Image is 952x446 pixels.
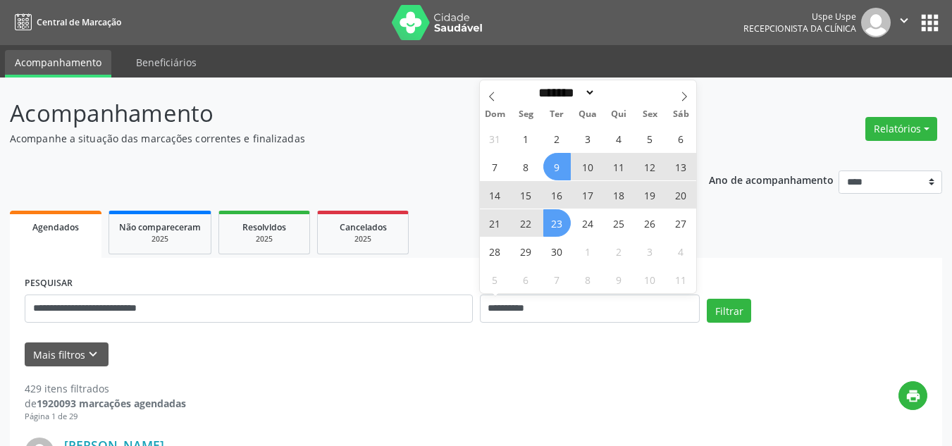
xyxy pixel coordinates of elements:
[534,85,596,100] select: Month
[574,125,602,152] span: Setembro 3, 2025
[667,266,695,293] span: Outubro 11, 2025
[10,11,121,34] a: Central de Marcação
[667,153,695,180] span: Setembro 13, 2025
[512,125,540,152] span: Setembro 1, 2025
[543,266,571,293] span: Outubro 7, 2025
[25,381,186,396] div: 429 itens filtrados
[636,266,664,293] span: Outubro 10, 2025
[665,110,696,119] span: Sáb
[512,266,540,293] span: Outubro 6, 2025
[605,209,633,237] span: Setembro 25, 2025
[667,181,695,209] span: Setembro 20, 2025
[636,209,664,237] span: Setembro 26, 2025
[5,50,111,78] a: Acompanhamento
[605,181,633,209] span: Setembro 18, 2025
[126,50,206,75] a: Beneficiários
[328,234,398,244] div: 2025
[512,237,540,265] span: Setembro 29, 2025
[905,388,921,404] i: print
[480,110,511,119] span: Dom
[865,117,937,141] button: Relatórios
[896,13,912,28] i: 
[242,221,286,233] span: Resolvidos
[574,237,602,265] span: Outubro 1, 2025
[572,110,603,119] span: Qua
[119,221,201,233] span: Não compareceram
[481,209,509,237] span: Setembro 21, 2025
[85,347,101,362] i: keyboard_arrow_down
[634,110,665,119] span: Sex
[340,221,387,233] span: Cancelados
[667,125,695,152] span: Setembro 6, 2025
[636,153,664,180] span: Setembro 12, 2025
[543,181,571,209] span: Setembro 16, 2025
[543,153,571,180] span: Setembro 9, 2025
[595,85,642,100] input: Year
[37,16,121,28] span: Central de Marcação
[636,181,664,209] span: Setembro 19, 2025
[574,153,602,180] span: Setembro 10, 2025
[707,299,751,323] button: Filtrar
[605,266,633,293] span: Outubro 9, 2025
[10,131,662,146] p: Acompanhe a situação das marcações correntes e finalizadas
[10,96,662,131] p: Acompanhamento
[861,8,891,37] img: img
[25,411,186,423] div: Página 1 de 29
[25,342,109,367] button: Mais filtroskeyboard_arrow_down
[543,209,571,237] span: Setembro 23, 2025
[636,125,664,152] span: Setembro 5, 2025
[481,266,509,293] span: Outubro 5, 2025
[541,110,572,119] span: Ter
[481,125,509,152] span: Agosto 31, 2025
[481,153,509,180] span: Setembro 7, 2025
[512,181,540,209] span: Setembro 15, 2025
[32,221,79,233] span: Agendados
[25,273,73,295] label: PESQUISAR
[543,125,571,152] span: Setembro 2, 2025
[603,110,634,119] span: Qui
[667,209,695,237] span: Setembro 27, 2025
[574,181,602,209] span: Setembro 17, 2025
[25,396,186,411] div: de
[37,397,186,410] strong: 1920093 marcações agendadas
[667,237,695,265] span: Outubro 4, 2025
[709,171,834,188] p: Ano de acompanhamento
[898,381,927,410] button: print
[891,8,917,37] button: 
[605,125,633,152] span: Setembro 4, 2025
[481,237,509,265] span: Setembro 28, 2025
[574,209,602,237] span: Setembro 24, 2025
[119,234,201,244] div: 2025
[481,181,509,209] span: Setembro 14, 2025
[574,266,602,293] span: Outubro 8, 2025
[917,11,942,35] button: apps
[605,153,633,180] span: Setembro 11, 2025
[636,237,664,265] span: Outubro 3, 2025
[743,11,856,23] div: Uspe Uspe
[510,110,541,119] span: Seg
[605,237,633,265] span: Outubro 2, 2025
[743,23,856,35] span: Recepcionista da clínica
[512,209,540,237] span: Setembro 22, 2025
[512,153,540,180] span: Setembro 8, 2025
[543,237,571,265] span: Setembro 30, 2025
[229,234,299,244] div: 2025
